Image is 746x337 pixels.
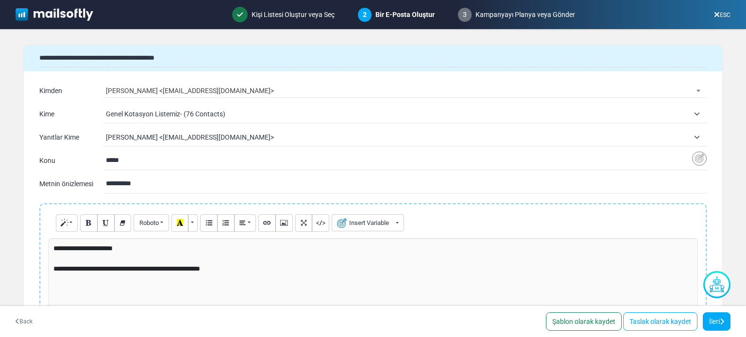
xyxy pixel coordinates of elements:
[337,218,347,228] img: variable-target.svg
[97,214,115,232] button: Underline (CTRL+U)
[171,214,189,232] button: Recent Color
[703,271,730,298] img: Yapay Zeka Asistanı
[692,151,707,166] img: Insert Variable
[39,86,88,96] div: Kimden
[16,8,93,21] img: mailsoftly_white_logo.svg
[134,214,169,231] button: Font Family
[234,214,256,232] button: Paragraph
[703,312,730,331] a: İleri
[623,312,697,331] a: Taslak olarak kaydet
[217,214,235,232] button: Ordered list (CTRL+SHIFT+NUM8)
[39,109,88,119] div: Kime
[39,132,88,143] div: Yanıtlar Kime
[16,317,33,326] a: Back
[258,214,276,232] button: Link (CTRL+K)
[106,105,707,123] span: Genel Kotasyon Listemiz- (76 Contacts)
[458,8,472,22] span: 3
[106,108,689,120] span: Genel Kotasyon Listemiz- (76 Contacts)
[106,84,704,97] span: Volkan Değirmenci <volkan@algodon.com.tr>
[295,214,313,232] button: Full Screen
[714,12,730,18] a: ESC
[275,214,293,232] button: Picture
[332,214,404,231] button: Insert Variable
[106,131,689,143] span: Volkan Değirmenci <volkan@algodon.com.tr>
[312,214,329,232] button: Code View
[39,179,88,189] div: Metnin önizlemesi
[80,214,98,232] button: Bold (CTRL+B)
[188,214,198,232] button: More Color
[139,219,159,226] span: Roboto
[106,128,707,146] span: Volkan Değirmenci <volkan@algodon.com.tr>
[363,11,367,18] span: 2
[56,214,78,232] button: Style
[39,156,88,166] div: Konu
[546,312,622,331] a: Şablon olarak kaydet
[114,214,132,232] button: Remove Font Style (CTRL+\)
[200,214,218,232] button: Unordered list (CTRL+SHIFT+NUM7)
